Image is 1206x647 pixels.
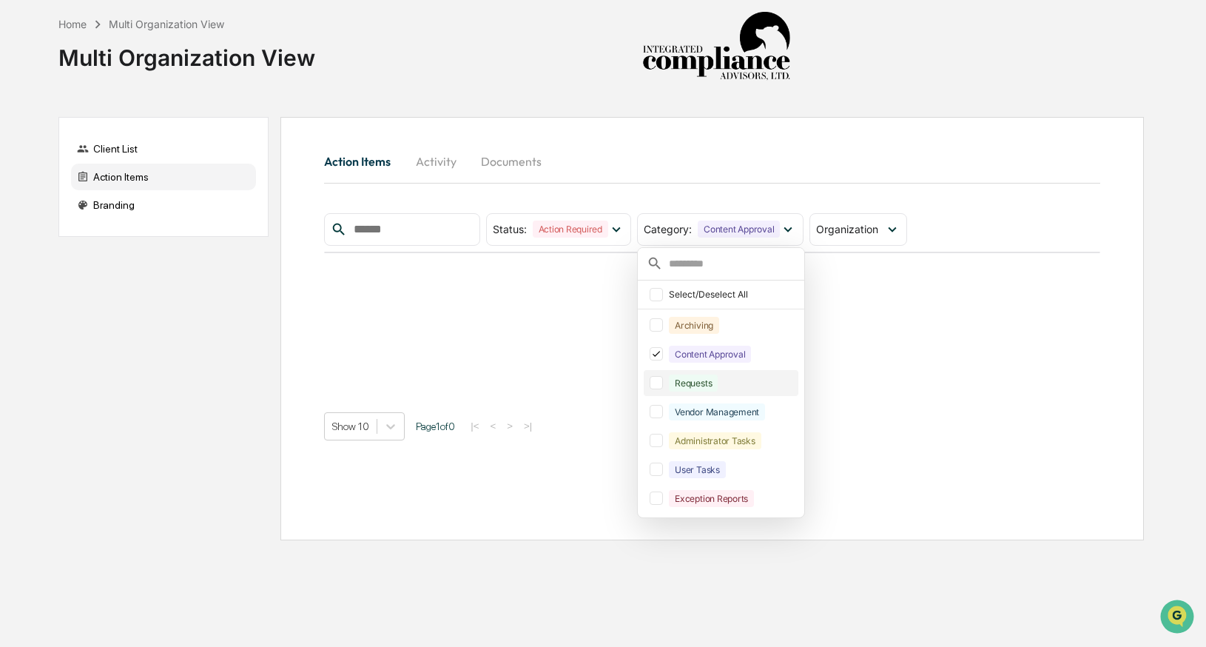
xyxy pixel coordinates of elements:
div: Action Items [71,164,256,190]
div: Multi Organization View [58,33,315,71]
div: Exception Reports [669,490,754,507]
div: Administrator Tasks [669,432,761,449]
span: Preclearance [30,187,95,201]
button: >| [519,420,536,432]
div: Action Required [533,221,608,238]
button: < [485,420,500,432]
div: Requests [669,375,718,392]
span: Status : [493,223,527,235]
div: Start new chat [50,113,243,128]
div: User Tasks [669,461,726,478]
div: Archiving [669,317,719,334]
span: Page 1 of 0 [416,420,455,432]
span: Pylon [147,251,179,262]
div: 🖐️ [15,188,27,200]
span: Data Lookup [30,215,93,229]
span: Organization [816,223,878,235]
div: activity tabs [324,144,1099,179]
div: Content Approval [698,221,780,238]
iframe: Open customer support [1159,598,1199,638]
div: We're available if you need us! [50,128,187,140]
div: Multi Organization View [109,18,224,30]
button: |< [466,420,483,432]
div: Vendor Management [669,403,765,420]
button: Action Items [324,144,402,179]
button: Activity [402,144,469,179]
img: Integrated Compliance Advisors [642,12,790,81]
div: Content Approval [669,346,751,363]
div: 🔎 [15,216,27,228]
div: Home [58,18,87,30]
a: 🔎Data Lookup [9,209,99,235]
span: Category : [644,223,692,235]
div: 🗄️ [107,188,119,200]
img: 1746055101610-c473b297-6a78-478c-a979-82029cc54cd1 [15,113,41,140]
div: Select/Deselect All [669,289,795,300]
button: Documents [469,144,553,179]
a: 🗄️Attestations [101,181,189,207]
button: Start new chat [252,118,269,135]
span: Attestations [122,187,183,201]
div: Branding [71,192,256,218]
a: 🖐️Preclearance [9,181,101,207]
a: Powered byPylon [104,250,179,262]
button: > [502,420,517,432]
div: Client List [71,135,256,162]
p: How can we help? [15,31,269,55]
